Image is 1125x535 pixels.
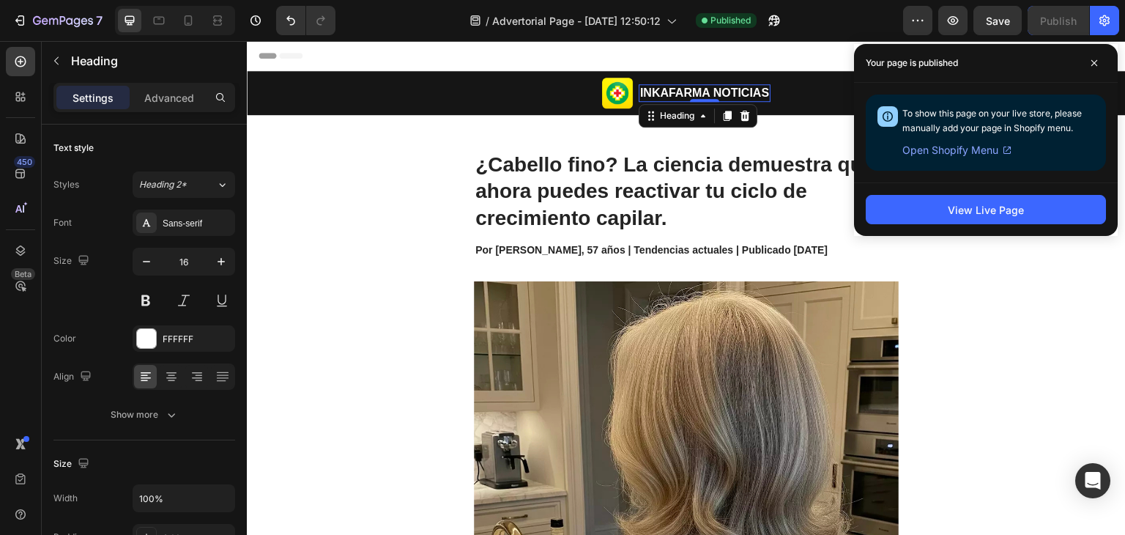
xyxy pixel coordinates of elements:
button: Show more [53,402,235,428]
span: Open Shopify Menu [902,141,998,159]
div: Font [53,216,72,229]
div: Beta [11,268,35,280]
span: / [486,13,489,29]
div: Rich Text Editor. Editing area: main [227,201,652,217]
div: Text style [53,141,94,155]
div: View Live Page [948,202,1024,218]
span: Save [986,15,1010,27]
iframe: Design area [247,41,1125,535]
div: Undo/Redo [276,6,335,35]
div: Size [53,251,92,271]
h2: Rich Text Editor. Editing area: main [392,43,524,62]
span: Heading 2* [139,178,187,191]
p: 7 [96,12,103,29]
p: INKAFARMA NOTICIAS [393,45,522,60]
input: Auto [133,485,234,512]
div: Color [53,332,76,345]
div: Width [53,492,78,505]
span: Published [710,14,751,27]
div: Size [53,454,92,474]
div: Styles [53,178,79,191]
strong: Por [PERSON_NAME], 57 años | Tendencias actuales | Publicado [DATE] [229,203,581,215]
h1: ¿Cabello fino? La ciencia demuestra que ahora puedes reactivar tu ciclo de crecimiento capilar. [227,109,652,192]
span: To show this page on your live store, please manually add your page in Shopify menu. [902,108,1082,133]
button: Publish [1028,6,1089,35]
button: 7 [6,6,109,35]
div: Publish [1040,13,1077,29]
div: Open Intercom Messenger [1075,463,1110,498]
button: View Live Page [866,195,1106,224]
div: Sans-serif [163,217,231,230]
p: Settings [73,90,114,106]
div: Align [53,367,94,387]
p: Your page is published [866,56,958,70]
button: Heading 2* [133,171,235,198]
div: 450 [14,156,35,168]
div: Heading [410,68,450,81]
button: Save [973,6,1022,35]
div: FFFFFF [163,333,231,346]
p: Advanced [144,90,194,106]
span: Advertorial Page - [DATE] 12:50:12 [492,13,661,29]
p: Heading [71,52,229,70]
div: Show more [111,407,179,422]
